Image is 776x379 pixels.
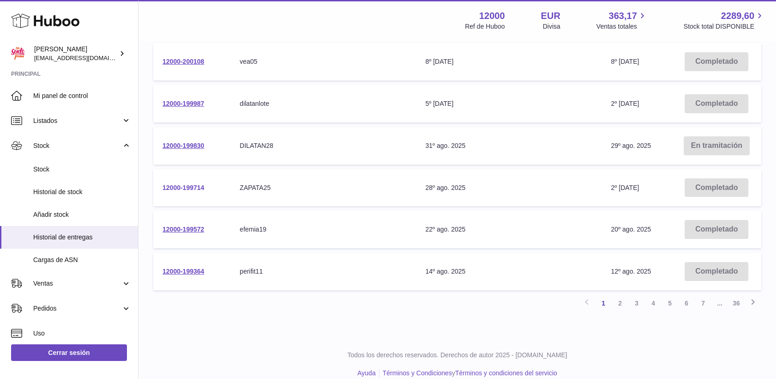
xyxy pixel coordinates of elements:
[162,142,204,149] a: 12000-199830
[455,369,557,377] a: Términos y condiciones del servicio
[465,22,505,31] div: Ref de Huboo
[611,226,651,233] span: 20º ago. 2025
[33,116,121,125] span: Listados
[240,141,407,150] div: DILATAN28
[162,226,204,233] a: 12000-199572
[379,369,557,378] li: y
[609,10,637,22] span: 363,17
[33,165,131,174] span: Stock
[425,57,592,66] div: 8º [DATE]
[425,225,592,234] div: 22º ago. 2025
[645,295,662,312] a: 4
[33,188,131,196] span: Historial de stock
[11,47,25,61] img: mar@ensuelofirme.com
[611,268,651,275] span: 12º ago. 2025
[240,267,407,276] div: perifit11
[684,22,765,31] span: Stock total DISPONIBLE
[543,22,560,31] div: Divisa
[611,58,639,65] span: 8º [DATE]
[611,184,639,191] span: 2º [DATE]
[33,141,121,150] span: Stock
[33,329,131,338] span: Uso
[33,233,131,242] span: Historial de entregas
[383,369,452,377] a: Términos y Condiciones
[33,279,121,288] span: Ventas
[479,10,505,22] strong: 12000
[34,45,117,62] div: [PERSON_NAME]
[678,295,695,312] a: 6
[33,256,131,264] span: Cargas de ASN
[612,295,628,312] a: 2
[357,369,375,377] a: Ayuda
[611,100,639,107] span: 2º [DATE]
[162,100,204,107] a: 12000-199987
[425,183,592,192] div: 28º ago. 2025
[695,295,711,312] a: 7
[34,54,136,61] span: [EMAIL_ADDRESS][DOMAIN_NAME]
[33,304,121,313] span: Pedidos
[711,295,728,312] span: ...
[33,92,131,100] span: Mi panel de control
[425,141,592,150] div: 31º ago. 2025
[425,267,592,276] div: 14º ago. 2025
[11,344,127,361] a: Cerrar sesión
[595,295,612,312] a: 1
[425,99,592,108] div: 5º [DATE]
[240,57,407,66] div: vea05
[33,210,131,219] span: Añadir stock
[596,10,648,31] a: 363,17 Ventas totales
[596,22,648,31] span: Ventas totales
[541,10,560,22] strong: EUR
[728,295,745,312] a: 36
[684,10,765,31] a: 2289,60 Stock total DISPONIBLE
[162,58,204,65] a: 12000-200108
[240,99,407,108] div: dilatanlote
[611,142,651,149] span: 29º ago. 2025
[628,295,645,312] a: 3
[240,183,407,192] div: ZAPATA25
[162,268,204,275] a: 12000-199364
[721,10,754,22] span: 2289,60
[146,351,769,360] p: Todos los derechos reservados. Derechos de autor 2025 - [DOMAIN_NAME]
[240,225,407,234] div: efemia19
[162,184,204,191] a: 12000-199714
[662,295,678,312] a: 5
